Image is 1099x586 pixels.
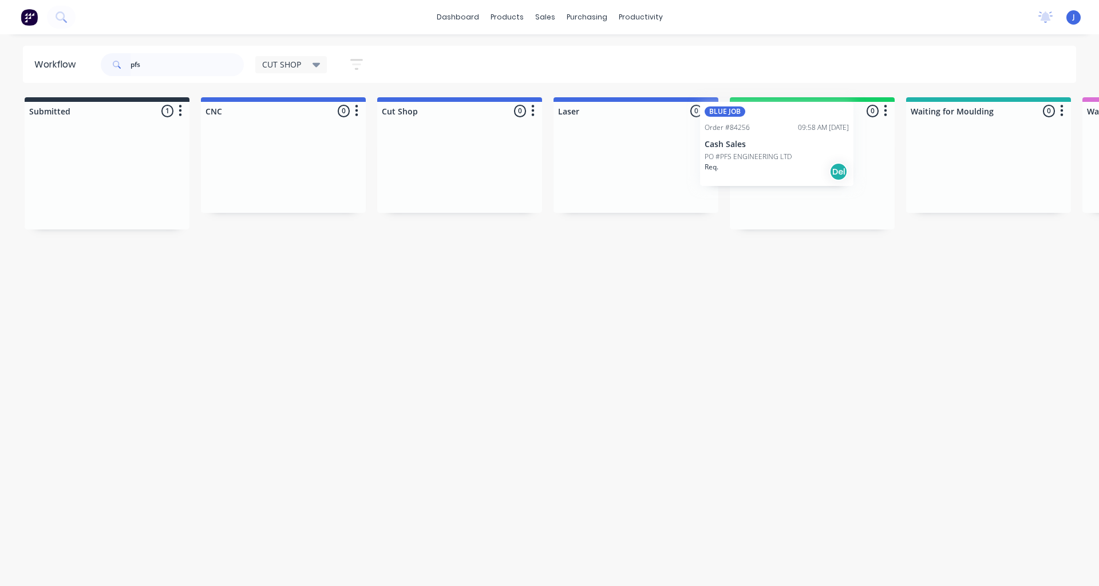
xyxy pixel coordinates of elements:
a: dashboard [431,9,485,26]
span: CUT SHOP [262,58,301,70]
div: Workflow [34,58,81,72]
span: J [1073,12,1075,22]
input: Search for orders... [131,53,244,76]
div: products [485,9,529,26]
div: purchasing [561,9,613,26]
img: Factory [21,9,38,26]
div: sales [529,9,561,26]
div: productivity [613,9,669,26]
